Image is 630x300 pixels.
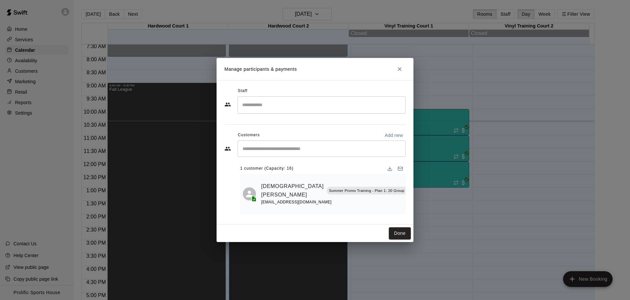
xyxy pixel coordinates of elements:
[238,141,406,157] div: Start typing to search customers...
[238,96,406,114] div: Search staff
[389,227,411,239] button: Done
[238,130,260,141] span: Customers
[385,163,395,174] button: Download list
[224,145,231,152] svg: Customers
[261,182,324,199] a: [DEMOGRAPHIC_DATA][PERSON_NAME]
[385,132,403,139] p: Add new
[243,187,256,200] div: SUFI RANDHAWA
[238,86,247,96] span: Staff
[329,188,456,194] p: Summer Promo Training - Plan 1: 20 Group Training Sessions Per Month
[224,66,297,73] p: Manage participants & payments
[394,63,406,75] button: Close
[395,163,406,174] button: Email participants
[224,101,231,108] svg: Staff
[382,130,406,141] button: Add new
[240,163,293,174] span: 1 customer (Capacity: 16)
[261,200,332,204] span: [EMAIL_ADDRESS][DOMAIN_NAME]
